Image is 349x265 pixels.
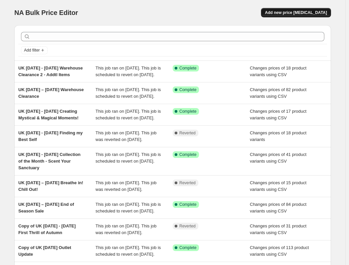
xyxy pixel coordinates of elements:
[96,152,161,164] span: This job ran on [DATE]. This job is scheduled to revert on [DATE].
[24,48,40,53] span: Add filter
[21,46,48,54] button: Add filter
[96,245,161,257] span: This job ran on [DATE]. This job is scheduled to revert on [DATE].
[96,130,157,142] span: This job ran on [DATE]. This job was reverted on [DATE].
[18,87,84,99] span: UK [DATE] – [DATE] Warehouse Clearance
[265,10,327,15] span: Add new price [MEDICAL_DATA]
[18,180,83,192] span: UK [DATE] – [DATE] Breathe in! Chill Out!
[179,245,196,250] span: Complete
[250,180,307,192] span: Changes prices of 15 product variants using CSV
[250,152,307,164] span: Changes prices of 41 product variants using CSV
[250,87,307,99] span: Changes prices of 82 product variants using CSV
[250,245,309,257] span: Changes prices of 113 product variants using CSV
[179,87,196,92] span: Complete
[96,87,161,99] span: This job ran on [DATE]. This job is scheduled to revert on [DATE].
[179,130,196,136] span: Reverted
[18,202,74,213] span: UK [DATE] – [DATE] End of Season Sale
[18,130,83,142] span: UK [DATE] - [DATE] Finding my Best Self
[250,130,307,142] span: Changes prices of 18 product variants
[14,9,78,16] span: NA Bulk Price Editor
[18,109,79,120] span: UK [DATE] - [DATE] Creating Mystical & Magical Moments!
[96,109,161,120] span: This job ran on [DATE]. This job is scheduled to revert on [DATE].
[96,202,161,213] span: This job ran on [DATE]. This job is scheduled to revert on [DATE].
[96,180,157,192] span: This job ran on [DATE]. This job was reverted on [DATE].
[250,223,307,235] span: Changes prices of 31 product variants using CSV
[18,66,83,77] span: UK [DATE] - [DATE] Warehouse Clearance 2 - Addtl Items
[179,109,196,114] span: Complete
[18,245,71,257] span: Copy of UK [DATE] Outlet Update
[179,66,196,71] span: Complete
[179,152,196,157] span: Complete
[96,223,157,235] span: This job ran on [DATE]. This job was reverted on [DATE].
[96,66,161,77] span: This job ran on [DATE]. This job is scheduled to revert on [DATE].
[179,223,196,229] span: Reverted
[261,8,331,17] button: Add new price [MEDICAL_DATA]
[179,180,196,186] span: Reverted
[250,66,307,77] span: Changes prices of 18 product variants using CSV
[250,202,307,213] span: Changes prices of 84 product variants using CSV
[18,152,81,170] span: UK [DATE] - [DATE] Collection of the Month - Scent Your Sanctuary
[18,223,76,235] span: Copy of UK [DATE] - [DATE] First Thrill of Autumn
[250,109,307,120] span: Changes prices of 17 product variants using CSV
[179,202,196,207] span: Complete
